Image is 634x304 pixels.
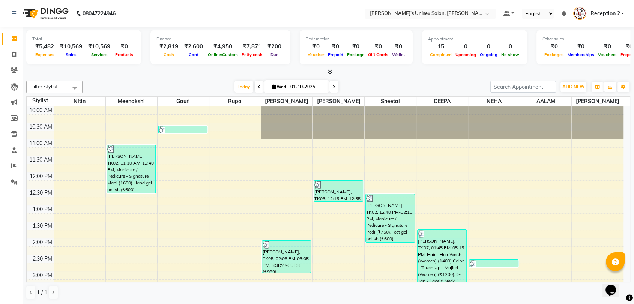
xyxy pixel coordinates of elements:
div: ₹0 [596,42,619,51]
span: Online/Custom [206,52,240,57]
span: DEEPA [416,97,468,106]
span: Products [113,52,135,57]
div: 11:30 AM [28,156,54,164]
div: Redemption [306,36,407,42]
div: Finance [156,36,284,42]
div: 1:00 PM [31,205,54,213]
div: 10:30 AM [28,123,54,131]
span: Gauri [158,97,209,106]
div: ₹2,819 [156,42,181,51]
span: Nitin [54,97,105,106]
span: Expenses [33,52,56,57]
div: 11:00 AM [28,139,54,147]
span: Ongoing [478,52,499,57]
img: logo [19,3,71,24]
span: Card [187,52,200,57]
div: ₹0 [390,42,407,51]
div: ₹5,482 [32,42,57,51]
span: Vouchers [596,52,619,57]
div: [PERSON_NAME], TK01, 10:35 AM-10:50 AM, Threading - Eyebrows (₹50) [159,126,207,133]
span: Package [345,52,366,57]
div: ₹0 [306,42,326,51]
span: Completed [428,52,454,57]
span: Filter Stylist [31,84,57,90]
div: ₹10,569 [85,42,113,51]
div: ₹2,600 [181,42,206,51]
div: ₹0 [542,42,566,51]
span: [PERSON_NAME] [261,97,312,106]
span: [PERSON_NAME] [572,97,623,106]
div: Appointment [428,36,521,42]
span: Upcoming [454,52,478,57]
span: Petty cash [240,52,264,57]
span: Meenakshi [106,97,157,106]
div: ₹0 [326,42,345,51]
div: [PERSON_NAME], TK02, 12:40 PM-02:10 PM, Manicure / Pedicure - Signature Pedi (₹750),Feet gel poli... [366,194,415,242]
div: 10:00 AM [28,106,54,114]
div: [PERSON_NAME], TK02, 11:10 AM-12:40 PM, Manicure / Pedicure - Signature Mani (₹650),Hand gel poli... [107,145,156,193]
span: Cash [162,52,176,57]
span: Due [269,52,280,57]
div: 0 [499,42,521,51]
span: Voucher [306,52,326,57]
button: ADD NEW [560,82,586,92]
span: [PERSON_NAME] [313,97,364,106]
span: 1 / 1 [37,289,47,297]
iframe: chat widget [602,274,626,297]
div: 2:30 PM [31,255,54,263]
div: 0 [454,42,478,51]
span: Today [234,81,253,93]
span: Rupa [209,97,261,106]
div: ₹4,950 [206,42,240,51]
div: ₹10,569 [57,42,85,51]
div: [PERSON_NAME], TK03, 12:15 PM-12:55 PM, Threading - Eyebrows (₹50),Threading - Forehead (₹50),Wax... [314,181,363,201]
div: [PERSON_NAME], TK05, 02:05 PM-03:05 PM, BODY SCURB (₹999) [262,241,311,273]
div: Total [32,36,135,42]
div: 12:00 PM [28,172,54,180]
span: Prepaid [326,52,345,57]
span: AALAM [520,97,571,106]
div: 1:30 PM [31,222,54,230]
span: ADD NEW [562,84,584,90]
span: No show [499,52,521,57]
span: NEHA [468,97,520,106]
span: Reception 2 [590,10,620,18]
input: 2025-10-01 [288,81,326,93]
div: ₹0 [566,42,596,51]
input: Search Appointment [490,81,556,93]
span: Wed [270,84,288,90]
div: Stylist [27,97,54,105]
div: ₹0 [366,42,390,51]
div: ₹0 [113,42,135,51]
div: ₹200 [264,42,284,51]
span: Wallet [390,52,407,57]
span: Gift Cards [366,52,390,57]
div: ₹0 [345,42,366,51]
div: 3:00 PM [31,271,54,279]
div: ₹7,871 [240,42,264,51]
div: [PERSON_NAME], TK04, 02:40 PM-02:55 PM, Hair - Hair Wash (Women) (₹400) [469,260,518,267]
span: Sales [64,52,78,57]
span: Sheetal [365,97,416,106]
b: 08047224946 [83,3,116,24]
span: Packages [542,52,566,57]
img: Reception 2 [573,7,586,20]
div: 12:30 PM [28,189,54,197]
div: 15 [428,42,454,51]
span: Services [89,52,110,57]
div: 2:00 PM [31,238,54,246]
div: 0 [478,42,499,51]
span: Memberships [566,52,596,57]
